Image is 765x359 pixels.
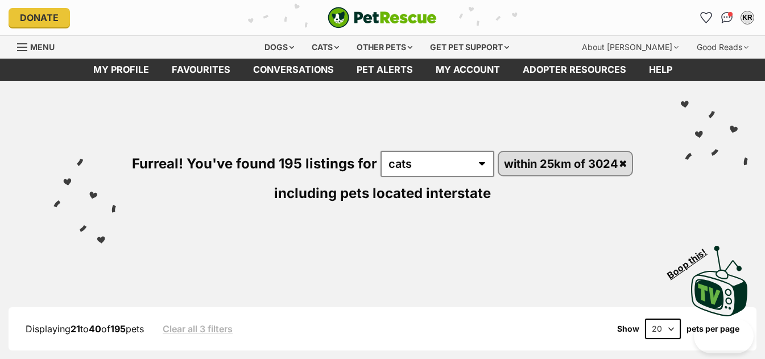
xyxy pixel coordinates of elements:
[742,12,753,23] div: KR
[697,9,716,27] a: Favourites
[694,319,754,353] iframe: Help Scout Beacon - Open
[71,323,80,335] strong: 21
[160,59,242,81] a: Favourites
[424,59,511,81] a: My account
[26,323,144,335] span: Displaying to of pets
[691,236,748,319] a: Boop this!
[89,323,101,335] strong: 40
[718,9,736,27] a: Conversations
[9,8,70,27] a: Donate
[665,240,718,280] span: Boop this!
[738,9,756,27] button: My account
[721,12,733,23] img: chat-41dd97257d64d25036548639549fe6c8038ab92f7586957e7f3b1b290dea8141.svg
[242,59,345,81] a: conversations
[638,59,684,81] a: Help
[345,59,424,81] a: Pet alerts
[617,324,639,333] span: Show
[328,7,437,28] img: logo-cat-932fe2b9b8326f06289b0f2fb663e598f794de774fb13d1741a6617ecf9a85b4.svg
[163,324,233,334] a: Clear all 3 filters
[689,36,756,59] div: Good Reads
[30,42,55,52] span: Menu
[132,155,377,172] span: Furreal! You've found 195 listings for
[687,324,739,333] label: pets per page
[422,36,517,59] div: Get pet support
[691,246,748,316] img: PetRescue TV logo
[574,36,687,59] div: About [PERSON_NAME]
[697,9,756,27] ul: Account quick links
[257,36,302,59] div: Dogs
[349,36,420,59] div: Other pets
[82,59,160,81] a: My profile
[304,36,347,59] div: Cats
[17,36,63,56] a: Menu
[499,152,632,175] a: within 25km of 3024
[274,185,491,201] span: including pets located interstate
[110,323,126,335] strong: 195
[328,7,437,28] a: PetRescue
[511,59,638,81] a: Adopter resources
